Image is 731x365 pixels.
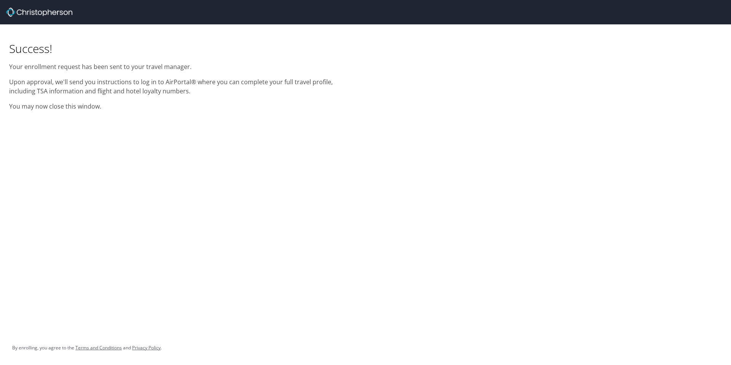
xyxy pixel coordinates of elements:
a: Terms and Conditions [75,344,122,351]
p: Upon approval, we'll send you instructions to log in to AirPortal® where you can complete your fu... [9,77,356,96]
h1: Success! [9,41,356,56]
img: cbt logo [6,8,72,17]
p: You may now close this window. [9,102,356,111]
div: By enrolling, you agree to the and . [12,338,162,357]
p: Your enrollment request has been sent to your travel manager. [9,62,356,71]
a: Privacy Policy [132,344,161,351]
